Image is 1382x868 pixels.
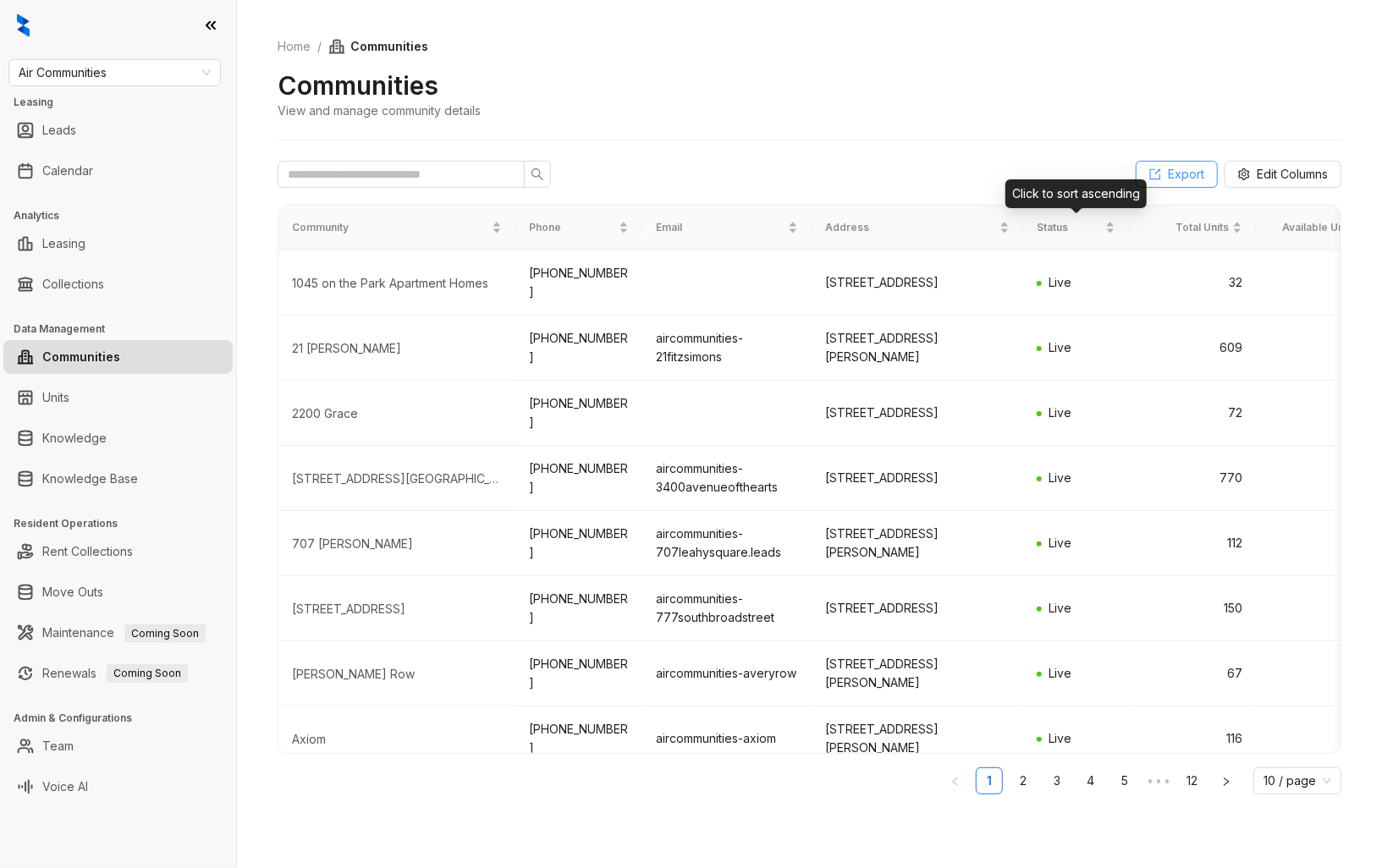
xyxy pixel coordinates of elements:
[515,446,642,511] td: [PHONE_NUMBER]
[3,227,233,261] li: Leasing
[42,381,69,415] a: Units
[529,220,615,236] span: Phone
[977,768,1002,794] a: 1
[14,95,236,110] h3: Leasing
[642,511,812,576] td: aircommunities-707leahysquare.leads
[42,770,88,804] a: Voice AI
[1213,767,1240,794] button: right
[1145,767,1172,794] li: Next 5 Pages
[3,113,233,147] li: Leads
[3,421,233,455] li: Knowledge
[1129,316,1256,381] td: 609
[515,641,642,706] td: [PHONE_NUMBER]
[1129,576,1256,641] td: 150
[3,729,233,763] li: Team
[656,220,785,236] span: Email
[3,381,233,415] li: Units
[976,767,1003,794] li: 1
[42,421,107,455] a: Knowledge
[1010,768,1036,794] a: 2
[3,340,233,374] li: Communities
[1225,161,1341,188] button: Edit Columns
[1136,161,1218,188] button: Export
[3,575,233,609] li: Move Outs
[278,206,515,250] th: Community
[292,405,502,422] div: 2200 Grace
[1129,446,1256,511] td: 770
[292,601,502,618] div: 777 South Broad Street
[515,511,642,576] td: [PHONE_NUMBER]
[1010,767,1037,794] li: 2
[124,624,206,643] span: Coming Soon
[515,250,642,316] td: [PHONE_NUMBER]
[292,536,502,552] div: 707 Leahy
[1257,165,1328,184] span: Edit Columns
[642,446,812,511] td: aircommunities-3400avenueofthearts
[1005,179,1147,208] div: Click to sort ascending
[3,462,233,496] li: Knowledge Base
[515,381,642,446] td: [PHONE_NUMBER]
[1023,206,1129,250] th: Status
[812,250,1023,316] td: [STREET_ADDRESS]
[292,220,488,236] span: Community
[1180,768,1205,794] a: 12
[1269,220,1356,236] span: Available Units
[292,340,502,357] div: 21 Fitzsimons
[1043,767,1071,794] li: 3
[642,641,812,706] td: aircommunities-averyrow
[1049,405,1071,420] span: Live
[1037,220,1102,236] span: Status
[292,470,502,487] div: 3400 Avenue of the Arts
[1145,767,1172,794] span: •••
[1111,767,1138,794] li: 5
[1049,340,1071,354] span: Live
[3,656,233,690] li: Renewals
[642,316,812,381] td: aircommunities-21fitzsimons
[292,275,502,292] div: 1045 on the Park Apartment Homes
[3,535,233,569] li: Rent Collections
[1078,768,1104,794] a: 4
[812,706,1023,772] td: [STREET_ADDRESS][PERSON_NAME]
[1049,666,1071,680] span: Live
[1049,731,1071,745] span: Live
[19,60,211,85] span: Air Communities
[3,770,233,804] li: Voice AI
[3,267,233,301] li: Collections
[1253,767,1341,794] div: Page Size
[274,37,314,56] a: Home
[292,666,502,683] div: Avery Row
[1129,641,1256,706] td: 67
[1129,381,1256,446] td: 72
[14,321,236,337] h3: Data Management
[1213,767,1240,794] li: Next Page
[1129,706,1256,772] td: 116
[14,711,236,726] h3: Admin & Configurations
[515,576,642,641] td: [PHONE_NUMBER]
[515,206,642,250] th: Phone
[42,227,85,261] a: Leasing
[812,316,1023,381] td: [STREET_ADDRESS][PERSON_NAME]
[642,706,812,772] td: aircommunities-axiom
[3,616,233,650] li: Maintenance
[942,767,969,794] li: Previous Page
[1112,768,1137,794] a: 5
[1077,767,1104,794] li: 4
[1142,220,1229,236] span: Total Units
[531,168,544,181] span: search
[825,220,996,236] span: Address
[812,576,1023,641] td: [STREET_ADDRESS]
[812,446,1023,511] td: [STREET_ADDRESS]
[1049,275,1071,289] span: Live
[1049,470,1071,485] span: Live
[1168,165,1204,184] span: Export
[17,14,30,37] img: logo
[107,664,188,683] span: Coming Soon
[812,206,1023,250] th: Address
[1221,777,1231,787] span: right
[812,381,1023,446] td: [STREET_ADDRESS]
[1238,168,1250,180] span: setting
[42,462,138,496] a: Knowledge Base
[1129,206,1256,250] th: Total Units
[278,102,481,119] div: View and manage community details
[42,154,93,188] a: Calendar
